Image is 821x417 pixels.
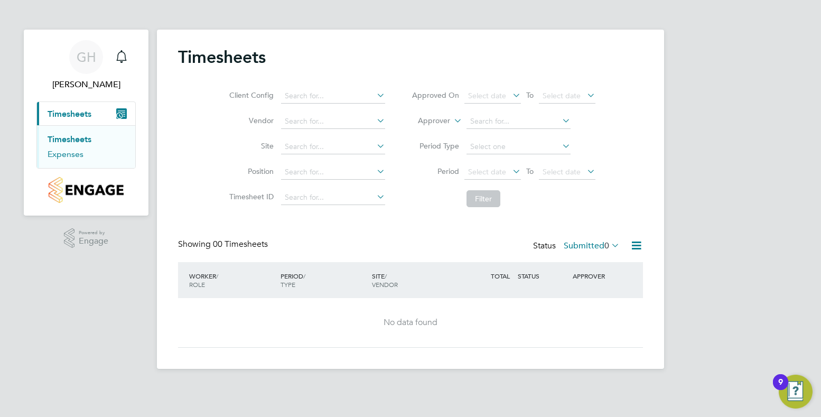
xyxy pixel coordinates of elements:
div: STATUS [515,266,570,285]
span: Powered by [79,228,108,237]
label: Timesheet ID [226,192,274,201]
img: smartmanagedsolutions-logo-retina.png [49,177,123,203]
span: TOTAL [491,272,510,280]
input: Select one [467,140,571,154]
a: Timesheets [48,134,91,144]
span: To [523,164,537,178]
input: Search for... [281,89,385,104]
span: TYPE [281,280,295,289]
div: SITE [369,266,461,294]
button: Timesheets [37,102,135,125]
div: No data found [189,317,632,328]
a: Powered byEngage [64,228,109,248]
label: Client Config [226,90,274,100]
a: GH[PERSON_NAME] [36,40,136,91]
span: / [385,272,387,280]
a: Expenses [48,149,83,159]
div: Status [533,239,622,254]
button: Open Resource Center, 9 new notifications [779,375,813,409]
span: Select date [543,167,581,177]
span: To [523,88,537,102]
input: Search for... [281,190,385,205]
label: Period [412,166,459,176]
div: 9 [778,382,783,396]
label: Position [226,166,274,176]
span: / [216,272,218,280]
span: 00 Timesheets [213,239,268,249]
span: Select date [543,91,581,100]
span: Select date [468,91,506,100]
label: Submitted [564,240,620,251]
button: Filter [467,190,500,207]
label: Vendor [226,116,274,125]
label: Approver [403,116,450,126]
div: Timesheets [37,125,135,168]
input: Search for... [281,114,385,129]
span: Gareth Harris [36,78,136,91]
nav: Main navigation [24,30,148,216]
span: Timesheets [48,109,91,119]
div: WORKER [186,266,278,294]
span: ROLE [189,280,205,289]
label: Site [226,141,274,151]
label: Period Type [412,141,459,151]
input: Search for... [281,165,385,180]
label: Approved On [412,90,459,100]
span: 0 [604,240,609,251]
h2: Timesheets [178,47,266,68]
a: Go to home page [36,177,136,203]
div: APPROVER [570,266,625,285]
span: Select date [468,167,506,177]
span: GH [77,50,96,64]
input: Search for... [281,140,385,154]
span: VENDOR [372,280,398,289]
input: Search for... [467,114,571,129]
span: / [303,272,305,280]
span: Engage [79,237,108,246]
div: PERIOD [278,266,369,294]
div: Showing [178,239,270,250]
